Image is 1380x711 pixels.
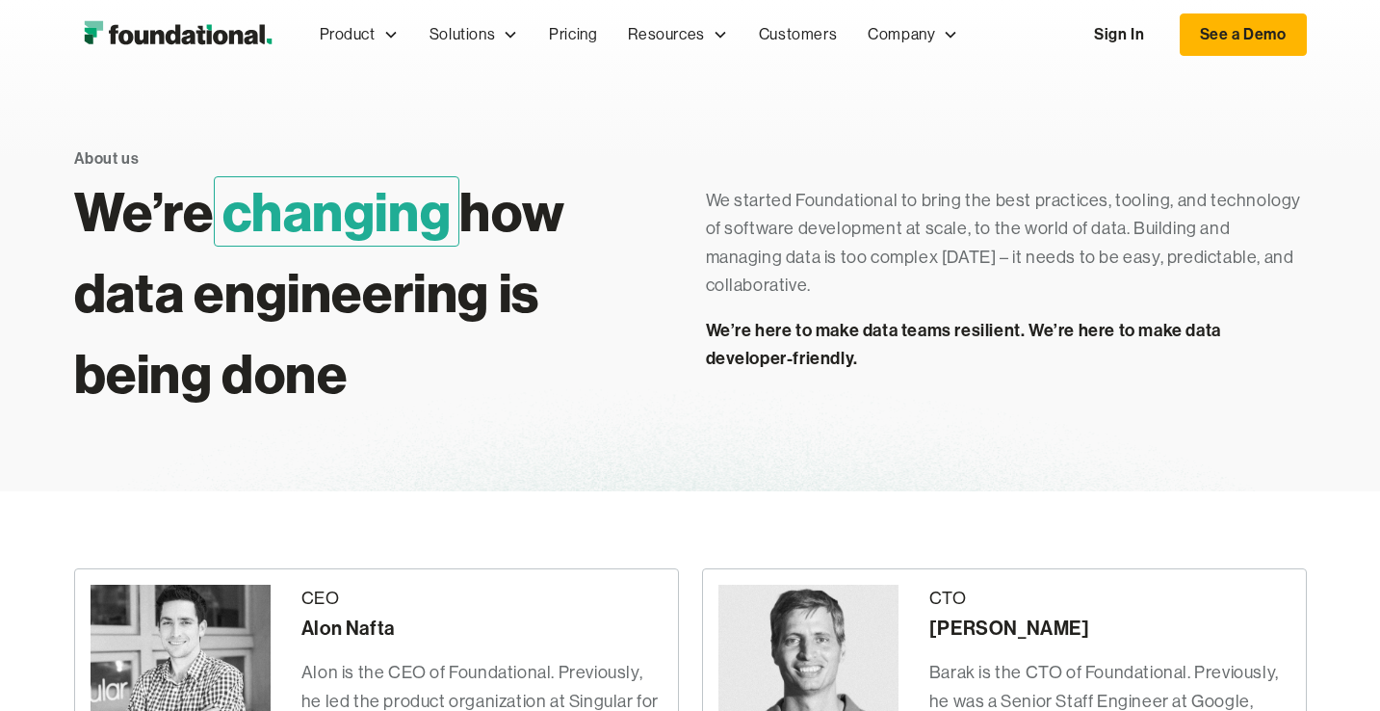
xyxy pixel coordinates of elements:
[74,15,281,54] a: home
[852,3,974,66] div: Company
[301,613,663,644] div: Alon Nafta
[301,585,663,614] div: CEO
[743,3,852,66] a: Customers
[414,3,534,66] div: Solutions
[706,187,1307,301] p: We started Foundational to bring the best practices, tooling, and technology of software developm...
[929,585,1290,614] div: CTO
[320,22,376,47] div: Product
[430,22,495,47] div: Solutions
[612,3,742,66] div: Resources
[868,22,935,47] div: Company
[706,316,1307,373] p: We’re here to make data teams resilient. We’re here to make data developer-friendly.
[1075,14,1163,55] a: Sign In
[74,146,140,171] div: About us
[74,15,281,54] img: Foundational Logo
[929,613,1290,644] div: [PERSON_NAME]
[214,176,460,247] span: changing
[628,22,704,47] div: Resources
[304,3,414,66] div: Product
[534,3,612,66] a: Pricing
[1180,13,1307,56] a: See a Demo
[74,171,675,414] h1: We’re how data engineering is being done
